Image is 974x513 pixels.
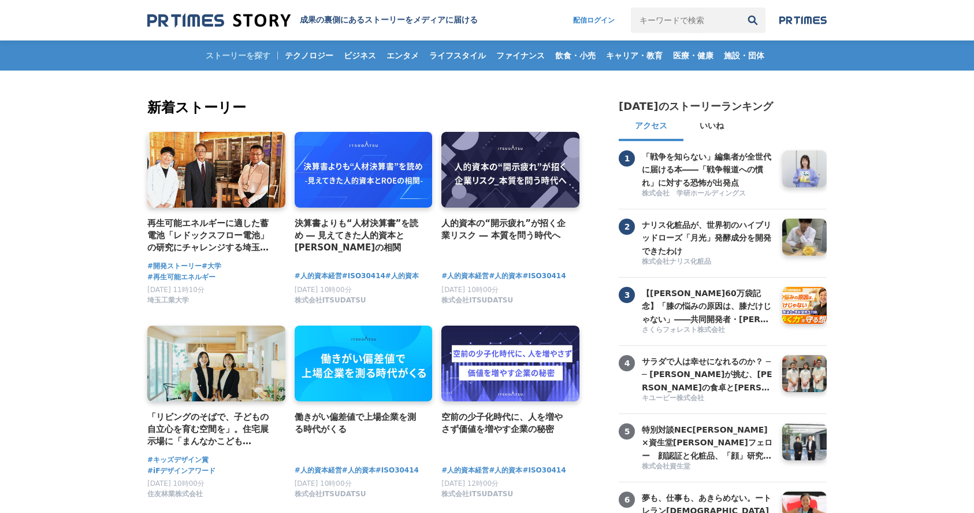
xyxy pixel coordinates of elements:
[642,219,774,257] h3: ナリス化粧品が、世界初のハイブリッドローズ「月光」発酵成分を開発できたわけ
[683,113,740,141] button: いいね
[295,465,342,476] a: #人的資本経営
[295,299,366,307] a: 株式会社ITSUDATSU
[295,411,423,436] a: 働きがい偏差値で上場企業を測る時代がくる
[562,8,626,33] a: 配信ログイン
[147,13,291,28] img: 成果の裏側にあるストーリーをメディアに届ける
[642,462,690,471] span: 株式会社資生堂
[295,286,352,294] span: [DATE] 10時00分
[147,489,203,499] span: 住友林業株式会社
[619,219,635,235] span: 2
[642,462,774,473] a: 株式会社資生堂
[642,189,774,200] a: 株式会社 学研ホールディングス
[522,271,566,282] a: #ISO30414
[295,217,423,254] h4: 決算書よりも“人材決算書”を読め ― 見えてきた人的資本と[PERSON_NAME]の相関
[280,40,338,71] a: テクノロジー
[631,8,740,33] input: キーワードで検索
[147,479,205,488] span: [DATE] 10時00分
[441,286,499,294] span: [DATE] 10時00分
[642,325,725,335] span: さくらフォレスト株式会社
[642,219,774,256] a: ナリス化粧品が、世界初のハイブリッドローズ「月光」発酵成分を開発できたわけ
[619,113,683,141] button: アクセス
[147,97,582,118] h2: 新着ストーリー
[779,16,827,25] img: prtimes
[642,257,711,267] span: 株式会社ナリス化粧品
[147,261,202,272] span: #開発ストーリー
[280,50,338,61] span: テクノロジー
[342,271,385,282] a: #ISO30414
[522,465,566,476] a: #ISO30414
[342,465,376,476] a: #人的資本
[300,15,478,25] h1: 成果の裏側にあるストーリーをメディアに届ける
[740,8,765,33] button: 検索
[441,271,489,282] a: #人的資本経営
[147,493,203,501] a: 住友林業株式会社
[147,411,276,448] h4: 「リビングのそばで、子どもの自立心を育む空間を」。住宅展示場に「まんなかこどもBASE」を作った２人の女性社員
[551,50,600,61] span: 飲食・小売
[668,50,718,61] span: 医療・健康
[642,189,746,198] span: 株式会社 学研ホールディングス
[441,465,489,476] a: #人的資本経営
[642,423,774,460] a: 特別対談NEC[PERSON_NAME]×資生堂[PERSON_NAME]フェロー 顔認証と化粧品、「顔」研究の世界の頂点から見える[PERSON_NAME] ～骨格や瞳、変化しない顔と たるみ...
[295,479,352,488] span: [DATE] 10時00分
[441,296,513,305] span: 株式会社ITSUDATSU
[147,455,209,466] a: #キッズデザイン賞
[382,50,423,61] span: エンタメ
[489,271,522,282] a: #人的資本
[376,465,419,476] a: #ISO30414
[642,423,774,462] h3: 特別対談NEC[PERSON_NAME]×資生堂[PERSON_NAME]フェロー 顔認証と化粧品、「顔」研究の世界の頂点から見える[PERSON_NAME] ～骨格や瞳、変化しない顔と たるみ...
[441,479,499,488] span: [DATE] 12時00分
[601,50,667,61] span: キャリア・教育
[385,271,419,282] a: #人的資本
[719,50,769,61] span: 施設・団体
[295,271,342,282] a: #人的資本経営
[719,40,769,71] a: 施設・団体
[642,355,774,394] h3: サラダで人は幸せになれるのか？ ── [PERSON_NAME]が挑む、[PERSON_NAME]の食卓と[PERSON_NAME]の可能性
[147,286,205,294] span: [DATE] 11時10分
[619,423,635,440] span: 5
[147,13,478,28] a: 成果の裏側にあるストーリーをメディアに届ける 成果の裏側にあるストーリーをメディアに届ける
[642,150,774,187] a: 「戦争を知らない」編集者が全世代に届ける本――「戦争報道への慣れ」に対する恐怖が出発点
[642,325,774,336] a: さくらフォレスト株式会社
[147,217,276,254] a: 再生可能エネルギーに適した蓄電池「レドックスフロー電池」の研究にチャレンジする埼玉工業大学
[295,489,366,499] span: 株式会社ITSUDATSU
[551,40,600,71] a: 飲食・小売
[642,355,774,392] a: サラダで人は幸せになれるのか？ ── [PERSON_NAME]が挑む、[PERSON_NAME]の食卓と[PERSON_NAME]の可能性
[202,261,221,272] a: #大学
[642,393,704,403] span: キユーピー株式会社
[441,217,570,242] a: 人的資本の“開示疲れ”が招く企業リスク ― 本質を問う時代へ
[441,411,570,436] a: 空前の少子化時代に、人を増やさず価値を増やす企業の秘密
[492,40,549,71] a: ファイナンス
[147,272,215,283] a: #再生可能エネルギー
[642,287,774,324] a: 【[PERSON_NAME]60万袋記念】「膝の悩みの原因は、膝だけじゃない」――共同開発者・[PERSON_NAME]先生と語る、"歩く力"を守る想い【共同開発者対談】
[147,466,215,477] a: #iFデザインアワード
[425,40,490,71] a: ライフスタイル
[441,489,513,499] span: 株式会社ITSUDATSU
[339,50,381,61] span: ビジネス
[295,296,366,305] span: 株式会社ITSUDATSU
[642,150,774,189] h3: 「戦争を知らない」編集者が全世代に届ける本――「戦争報道への慣れ」に対する恐怖が出発点
[642,257,774,268] a: 株式会社ナリス化粧品
[492,50,549,61] span: ファイナンス
[425,50,490,61] span: ライフスタイル
[619,492,635,508] span: 6
[668,40,718,71] a: 医療・健康
[601,40,667,71] a: キャリア・教育
[295,493,366,501] a: 株式会社ITSUDATSU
